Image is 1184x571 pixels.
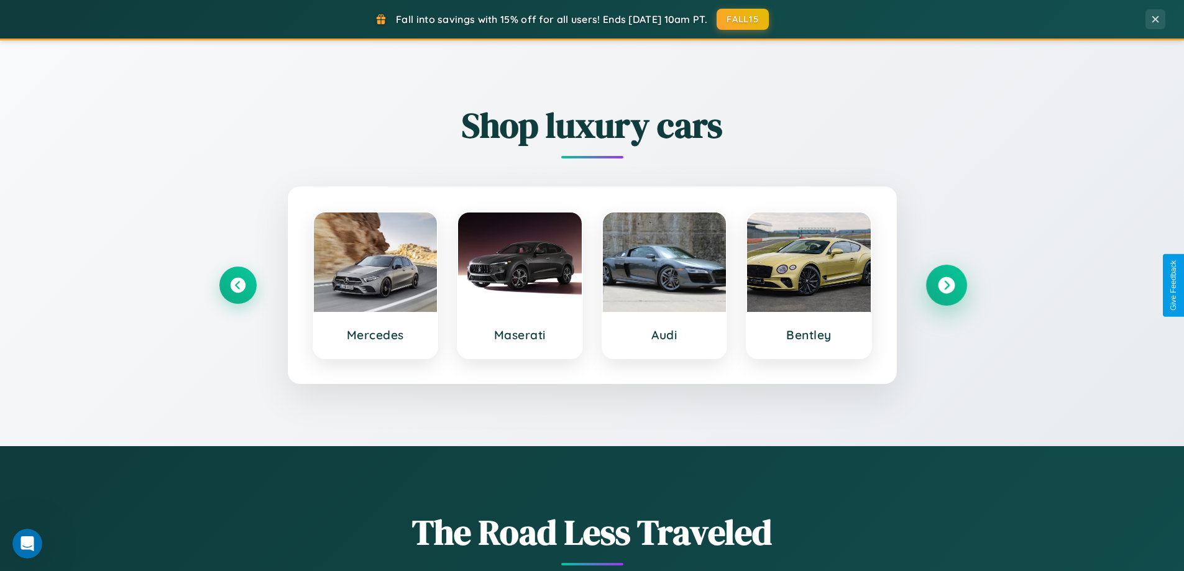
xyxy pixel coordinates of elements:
button: FALL15 [717,9,769,30]
h3: Audi [615,327,714,342]
h3: Bentley [760,327,858,342]
h3: Mercedes [326,327,425,342]
iframe: Intercom live chat [12,529,42,559]
h3: Maserati [470,327,569,342]
h2: Shop luxury cars [219,101,965,149]
h1: The Road Less Traveled [219,508,965,556]
div: Give Feedback [1169,260,1178,311]
span: Fall into savings with 15% off for all users! Ends [DATE] 10am PT. [396,13,707,25]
